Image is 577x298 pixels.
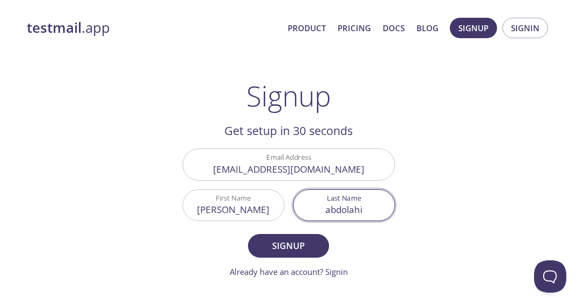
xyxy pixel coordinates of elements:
[417,21,439,35] a: Blog
[450,18,497,38] button: Signup
[182,122,395,140] h2: Get setup in 30 seconds
[383,21,405,35] a: Docs
[230,266,348,277] a: Already have an account? Signin
[458,21,488,35] span: Signup
[27,18,82,37] strong: testmail
[502,18,548,38] button: Signin
[246,80,331,112] h1: Signup
[248,234,328,258] button: Signup
[511,21,539,35] span: Signin
[288,21,326,35] a: Product
[260,238,317,253] span: Signup
[27,19,279,37] a: testmail.app
[338,21,371,35] a: Pricing
[534,260,566,293] iframe: Help Scout Beacon - Open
